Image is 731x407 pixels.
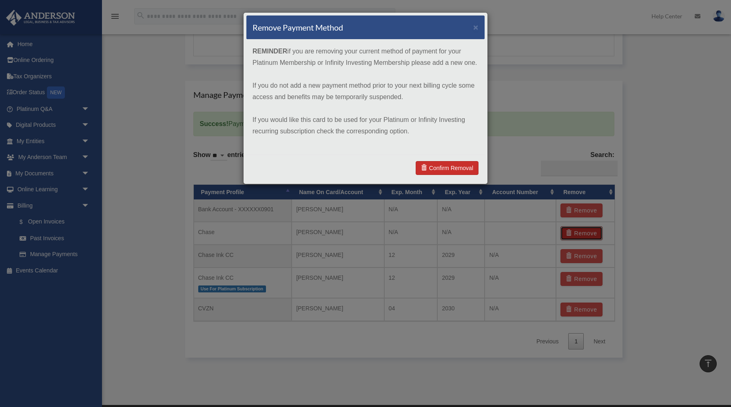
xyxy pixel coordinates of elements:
p: If you do not add a new payment method prior to your next billing cycle some access and benefits ... [253,80,478,103]
p: If you would like this card to be used for your Platinum or Infinity Investing recurring subscrip... [253,114,478,137]
button: × [473,23,478,31]
a: Confirm Removal [416,161,478,175]
h4: Remove Payment Method [253,22,343,33]
div: if you are removing your current method of payment for your Platinum Membership or Infinity Inves... [246,40,485,155]
strong: REMINDER [253,48,287,55]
